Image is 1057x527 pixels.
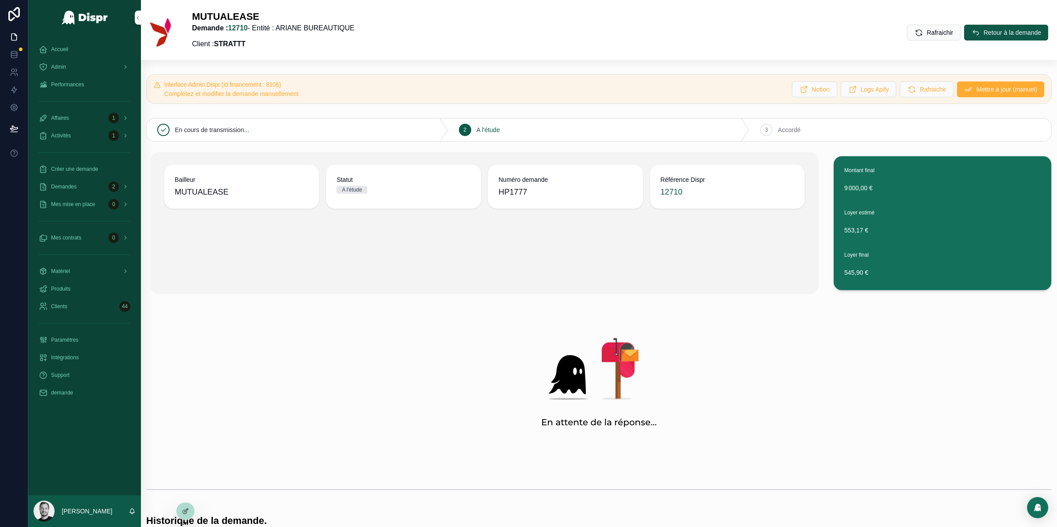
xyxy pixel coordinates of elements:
[164,81,785,88] h5: Interface Admin Dispr (id financement : 8106)
[661,175,795,184] span: Référence Dispr
[844,184,1041,192] span: 9 000,00 €
[964,25,1048,41] button: Retour à la demande
[463,126,466,133] span: 2
[33,350,136,365] a: Intégrations
[164,90,299,97] span: Complétez et modifier la demande manuellement
[61,11,108,25] img: App logo
[499,175,632,184] span: Numéro demande
[51,303,67,310] span: Clients
[765,126,768,133] span: 3
[33,77,136,92] a: Performances
[175,186,309,198] span: MUTUALEASE
[976,85,1037,94] span: Mettre à jour (manuel)
[51,234,81,241] span: Mes contrats
[308,315,890,454] img: 20935-Banner-dispr-%E2%80%93-1.png
[51,201,95,208] span: Mes mise en place
[33,230,136,246] a: Mes contrats0
[920,85,946,94] span: Rafraichir
[33,161,136,177] a: Créer une demande
[33,41,136,57] a: Accueil
[792,81,837,97] button: Notion
[108,113,119,123] div: 1
[778,125,800,134] span: Accordé
[841,81,897,97] button: Logs Apify
[192,24,248,32] strong: Demande :
[51,63,66,70] span: Admin
[108,181,119,192] div: 2
[51,389,73,396] span: demande
[51,372,70,379] span: Support
[175,175,309,184] span: Bailleur
[51,81,84,88] span: Performances
[164,89,785,98] div: Complétez et modifier la demande manuellement
[1027,497,1048,518] div: Open Intercom Messenger
[844,167,875,173] span: Montant final
[33,263,136,279] a: Matériel
[51,354,79,361] span: Intégrations
[108,130,119,141] div: 1
[861,85,889,94] span: Logs Apify
[33,128,136,144] a: Activités1
[477,125,500,134] span: A l'étude
[33,281,136,297] a: Produits
[192,11,355,23] h1: MUTUALEASE
[33,367,136,383] a: Support
[228,24,248,32] a: 12710
[146,515,267,527] h1: Historique de la demande.
[51,183,77,190] span: Demandes
[927,28,953,37] span: Rafraichir
[844,226,1041,235] span: 553,17 €
[907,25,961,41] button: Rafraichir
[28,35,141,412] div: scrollable content
[214,40,246,48] strong: STRATTT
[51,268,70,275] span: Matériel
[983,28,1041,37] span: Retour à la demande
[812,85,829,94] span: Notion
[192,23,355,33] p: - Entité : ARIANE BUREAUTIQUE
[192,39,355,49] p: Client :
[33,110,136,126] a: Affaires1
[119,301,130,312] div: 44
[33,179,136,195] a: Demandes2
[51,46,68,53] span: Accueil
[62,507,112,516] p: [PERSON_NAME]
[661,186,683,198] a: 12710
[51,114,69,122] span: Affaires
[51,166,98,173] span: Créer une demande
[175,125,249,134] span: En cours de transmission...
[33,332,136,348] a: Paramètres
[900,81,954,97] button: Rafraichir
[108,232,119,243] div: 0
[108,199,119,210] div: 0
[51,285,70,292] span: Produits
[957,81,1044,97] button: Mettre à jour (manuel)
[844,252,869,258] span: Loyer final
[844,268,1041,277] span: 545,90 €
[342,186,362,194] div: A l'étude
[51,336,78,343] span: Paramètres
[33,59,136,75] a: Admin
[336,175,470,184] span: Statut
[33,385,136,401] a: demande
[844,210,875,216] span: Loyer estimé
[51,132,71,139] span: Activités
[33,196,136,212] a: Mes mise en place0
[33,299,136,314] a: Clients44
[499,186,632,198] span: HP1777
